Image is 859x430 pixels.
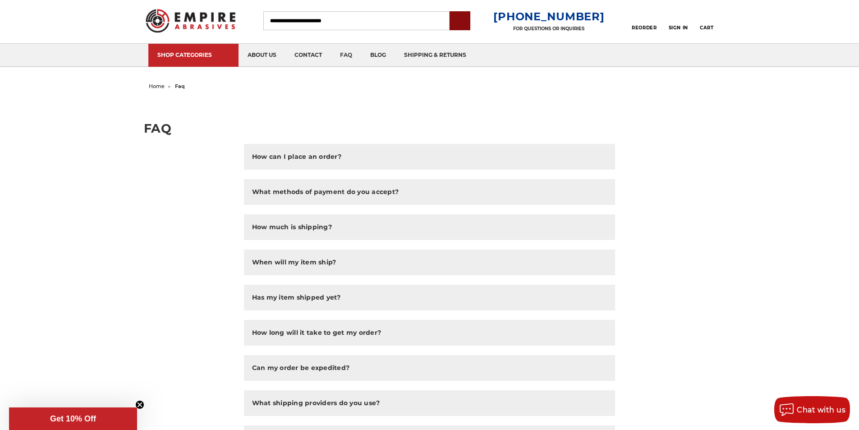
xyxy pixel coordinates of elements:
a: contact [285,44,331,67]
div: Get 10% OffClose teaser [9,407,137,430]
button: Close teaser [135,400,144,409]
button: When will my item ship? [244,250,616,275]
img: Empire Abrasives [146,3,236,38]
span: Chat with us [797,406,845,414]
h2: How can I place an order? [252,152,341,162]
h2: Can my order be expedited? [252,363,350,373]
a: Cart [700,11,713,31]
h2: When will my item ship? [252,258,336,267]
h1: FAQ [144,122,715,134]
span: Cart [700,25,713,31]
button: How much is shipping? [244,214,616,240]
div: SHOP CATEGORIES [157,51,230,58]
h2: What shipping providers do you use? [252,398,380,408]
button: What methods of payment do you accept? [244,179,616,205]
span: Sign In [669,25,688,31]
p: FOR QUESTIONS OR INQUIRIES [493,26,604,32]
button: What shipping providers do you use? [244,390,616,416]
input: Submit [451,12,469,30]
h2: Has my item shipped yet? [252,293,341,302]
h2: How much is shipping? [252,222,332,232]
a: Reorder [632,11,657,30]
button: How long will it take to get my order? [244,320,616,346]
a: shipping & returns [395,44,475,67]
span: Reorder [632,25,657,31]
a: blog [361,44,395,67]
a: [PHONE_NUMBER] [493,10,604,23]
button: Chat with us [774,396,850,423]
a: faq [331,44,361,67]
h2: How long will it take to get my order? [252,328,381,338]
span: Get 10% Off [50,414,96,423]
button: Can my order be expedited? [244,355,616,381]
a: about us [239,44,285,67]
h2: What methods of payment do you accept? [252,187,399,197]
a: home [149,83,165,89]
button: How can I place an order? [244,144,616,170]
span: faq [175,83,185,89]
button: Has my item shipped yet? [244,285,616,310]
